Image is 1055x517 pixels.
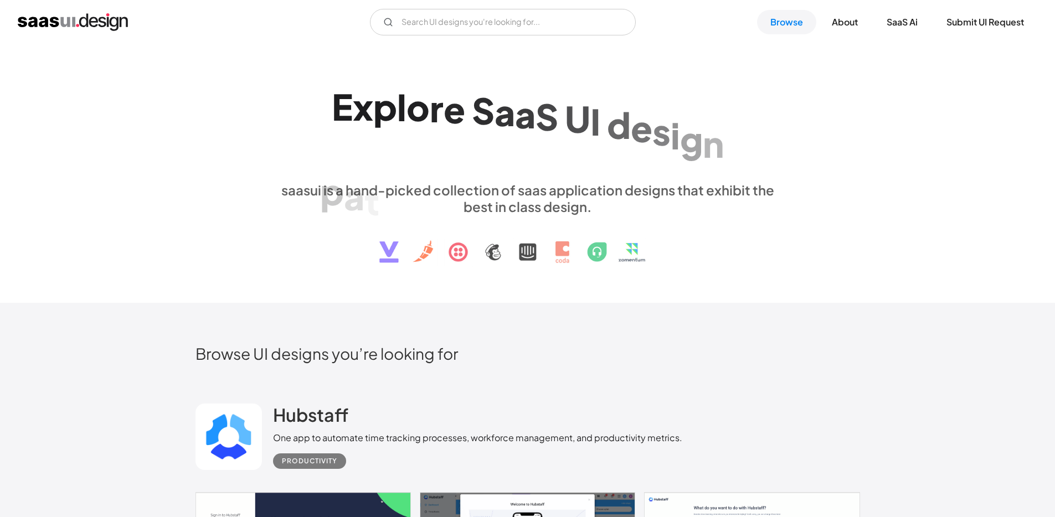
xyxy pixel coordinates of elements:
[631,107,652,149] div: e
[360,215,696,272] img: text, icon, saas logo
[273,404,348,431] a: Hubstaff
[536,95,558,138] div: S
[370,9,636,35] input: Search UI designs you're looking for...
[353,85,373,128] div: x
[373,85,397,128] div: p
[757,10,816,34] a: Browse
[273,182,783,215] div: saasui is a hand-picked collection of saas application designs that exhibit the best in class des...
[364,180,379,223] div: t
[873,10,931,34] a: SaaS Ai
[406,86,430,129] div: o
[703,123,724,166] div: n
[397,86,406,128] div: l
[273,85,783,170] h1: Explore SaaS UI design patterns & interactions.
[430,87,444,130] div: r
[282,454,337,468] div: Productivity
[607,104,631,146] div: d
[320,170,344,213] div: p
[819,10,871,34] a: About
[671,114,680,157] div: i
[273,431,682,444] div: One app to automate time tracking processes, workforce management, and productivity metrics.
[195,344,860,363] h2: Browse UI designs you’re looking for
[680,118,703,161] div: g
[18,13,128,31] a: home
[933,10,1037,34] a: Submit UI Request
[590,100,600,143] div: I
[332,85,353,128] div: E
[495,91,515,134] div: a
[472,90,495,132] div: S
[344,175,364,218] div: a
[370,9,636,35] form: Email Form
[273,404,348,426] h2: Hubstaff
[515,93,536,136] div: a
[652,110,671,153] div: s
[565,97,590,140] div: U
[444,88,465,131] div: e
